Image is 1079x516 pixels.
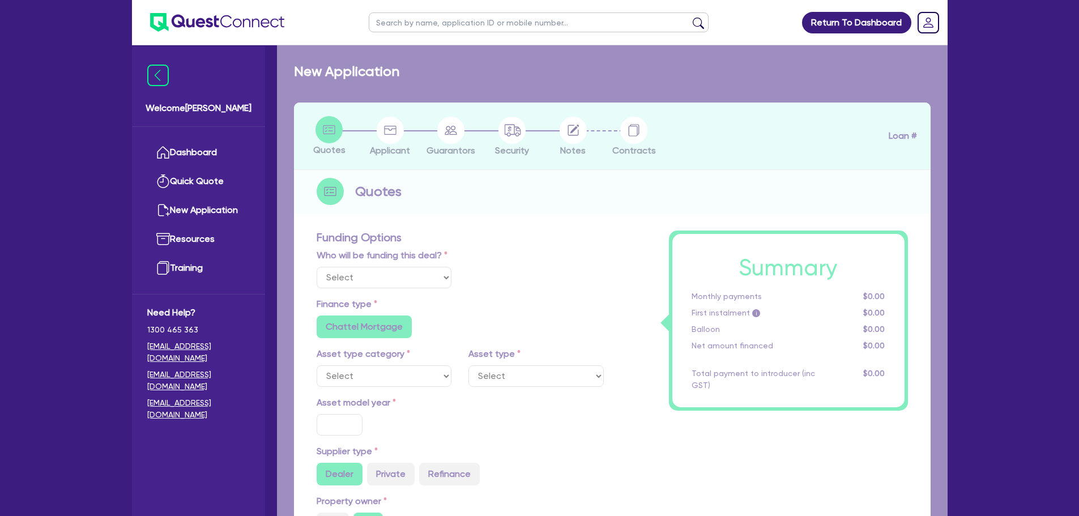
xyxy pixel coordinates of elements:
[147,306,250,319] span: Need Help?
[802,12,911,33] a: Return To Dashboard
[147,340,250,364] a: [EMAIL_ADDRESS][DOMAIN_NAME]
[147,397,250,421] a: [EMAIL_ADDRESS][DOMAIN_NAME]
[147,225,250,254] a: Resources
[156,261,170,275] img: training
[147,65,169,86] img: icon-menu-close
[147,254,250,283] a: Training
[147,324,250,336] span: 1300 465 363
[146,101,251,115] span: Welcome [PERSON_NAME]
[150,13,284,32] img: quest-connect-logo-blue
[369,12,709,32] input: Search by name, application ID or mobile number...
[156,203,170,217] img: new-application
[147,369,250,393] a: [EMAIL_ADDRESS][DOMAIN_NAME]
[156,232,170,246] img: resources
[914,8,943,37] a: Dropdown toggle
[147,196,250,225] a: New Application
[147,167,250,196] a: Quick Quote
[156,174,170,188] img: quick-quote
[147,138,250,167] a: Dashboard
